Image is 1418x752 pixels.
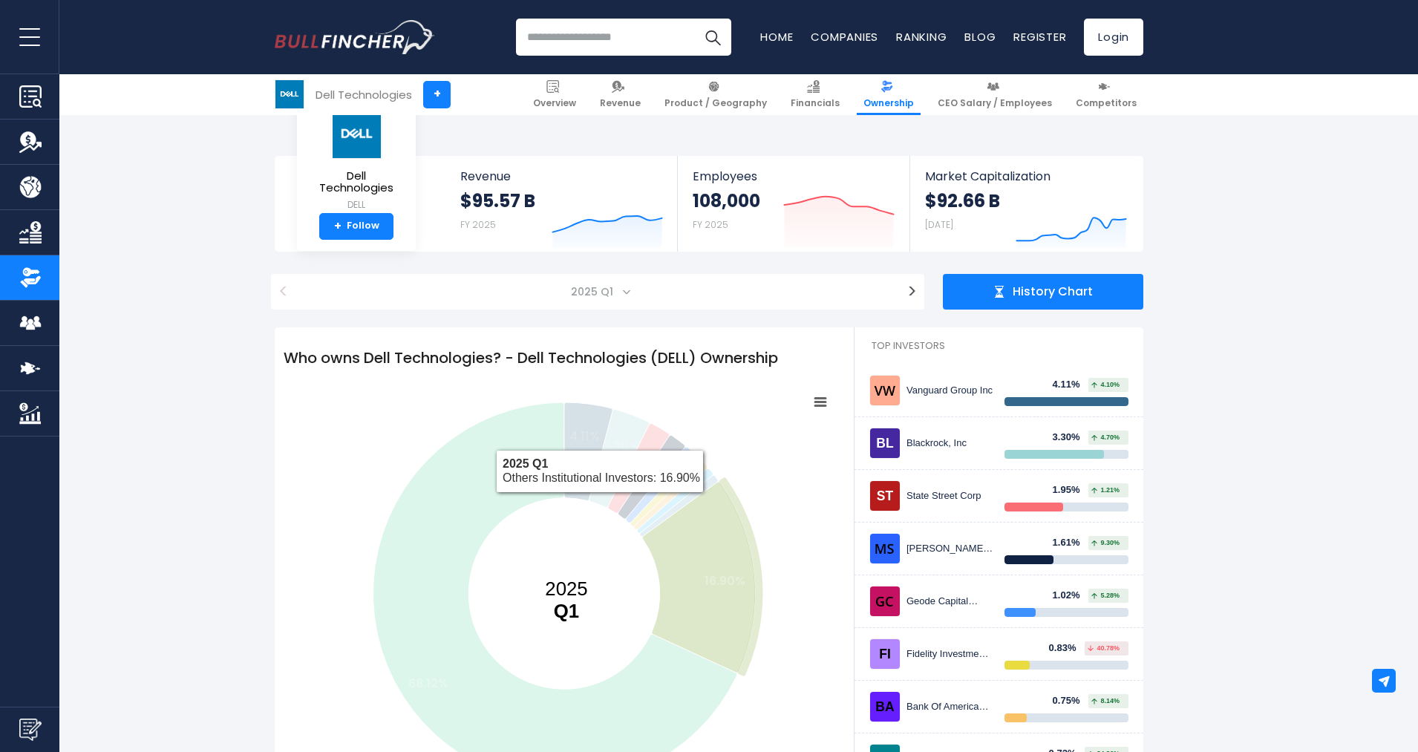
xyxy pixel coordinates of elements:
div: Fidelity Investments (FMR) [906,648,993,661]
a: Financials [784,74,846,115]
text: 3.30% [603,437,639,454]
a: Revenue $95.57 B FY 2025 [445,156,678,252]
span: Dell Technologies [309,170,404,194]
a: Go to homepage [275,20,434,54]
a: Ownership [857,74,921,115]
a: Market Capitalization $92.66 B [DATE] [910,156,1142,252]
span: CEO Salary / Employees [938,97,1052,109]
span: Overview [533,97,576,109]
img: Bullfincher logo [275,20,435,54]
div: Geode Capital Management, LLC [906,595,993,608]
div: [PERSON_NAME] [PERSON_NAME] [906,543,993,555]
small: FY 2025 [460,218,496,231]
div: 1.95% [1053,484,1089,497]
span: Ownership [863,97,914,109]
h2: Top Investors [855,327,1143,364]
span: 5.28% [1091,592,1120,599]
div: Bank Of America Corp /de [906,701,993,713]
span: 1.21% [1091,487,1120,494]
a: Companies [811,29,878,45]
div: Vanguard Group Inc [906,385,993,397]
span: 40.78% [1088,645,1120,652]
a: CEO Salary / Employees [931,74,1059,115]
img: DELL logo [275,80,304,108]
div: 4.11% [1053,379,1089,391]
span: Employees [693,169,894,183]
button: Search [694,19,731,56]
text: 2025 [545,578,587,621]
text: 0.75% [665,479,702,496]
span: 2025 Q1 [303,274,892,310]
span: Revenue [600,97,641,109]
span: 8.14% [1091,698,1120,704]
small: [DATE] [925,218,953,231]
div: 0.75% [1053,695,1089,707]
div: Dell Technologies [316,86,412,103]
span: 4.10% [1091,382,1120,388]
a: Login [1084,19,1143,56]
a: Dell Technologies DELL [308,108,405,213]
span: 2025 Q1 [565,281,622,302]
text: 68.12% [408,675,448,692]
div: 1.61% [1053,537,1089,549]
a: Overview [526,74,583,115]
strong: + [334,220,342,233]
button: < [271,274,295,310]
span: 4.70% [1091,434,1120,441]
a: Home [760,29,793,45]
span: 9.30% [1091,540,1120,546]
a: Blog [964,29,996,45]
text: 16.90% [705,572,745,589]
a: Revenue [593,74,647,115]
img: history chart [993,286,1005,298]
h1: Who owns Dell Technologies? - Dell Technologies (DELL) Ownership [275,338,854,378]
span: Market Capitalization [925,169,1127,183]
a: Product / Geography [658,74,774,115]
span: Product / Geography [664,97,767,109]
tspan: Q1 [554,601,579,621]
text: 4.11% [569,428,600,445]
button: > [900,274,924,310]
a: +Follow [319,213,393,240]
text: 1.61% [646,458,676,475]
img: DELL logo [330,109,382,159]
strong: 108,000 [693,189,760,212]
small: DELL [309,198,404,212]
span: Financials [791,97,840,109]
a: Employees 108,000 FY 2025 [678,156,909,252]
div: Blackrock, Inc [906,437,993,450]
small: FY 2025 [693,218,728,231]
strong: $92.66 B [925,189,1000,212]
span: Revenue [460,169,663,183]
div: State Street Corp [906,490,993,503]
a: + [423,81,451,108]
a: Competitors [1069,74,1143,115]
div: 1.02% [1053,589,1089,602]
strong: $95.57 B [460,189,535,212]
img: Ownership [19,267,42,289]
span: Competitors [1076,97,1137,109]
div: 3.30% [1053,431,1089,444]
div: 0.83% [1049,642,1085,655]
span: History Chart [1013,284,1093,300]
a: Ranking [896,29,947,45]
a: Register [1013,29,1066,45]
